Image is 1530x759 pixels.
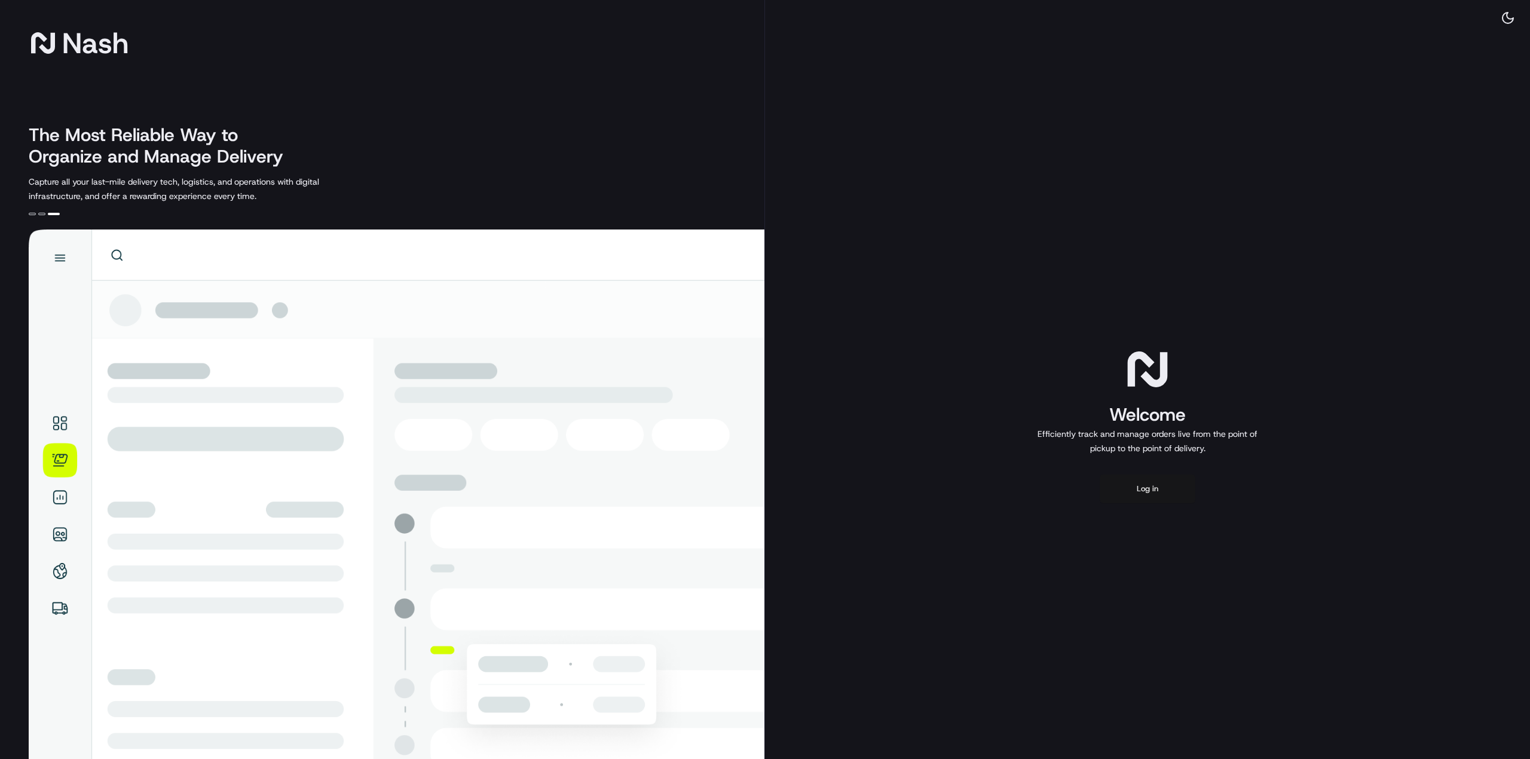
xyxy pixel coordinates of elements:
[1033,403,1262,427] h1: Welcome
[1100,475,1195,503] button: Log in
[1033,427,1262,455] p: Efficiently track and manage orders live from the point of pickup to the point of delivery.
[29,124,296,167] h2: The Most Reliable Way to Organize and Manage Delivery
[29,175,373,203] p: Capture all your last-mile delivery tech, logistics, and operations with digital infrastructure, ...
[62,31,128,55] span: Nash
